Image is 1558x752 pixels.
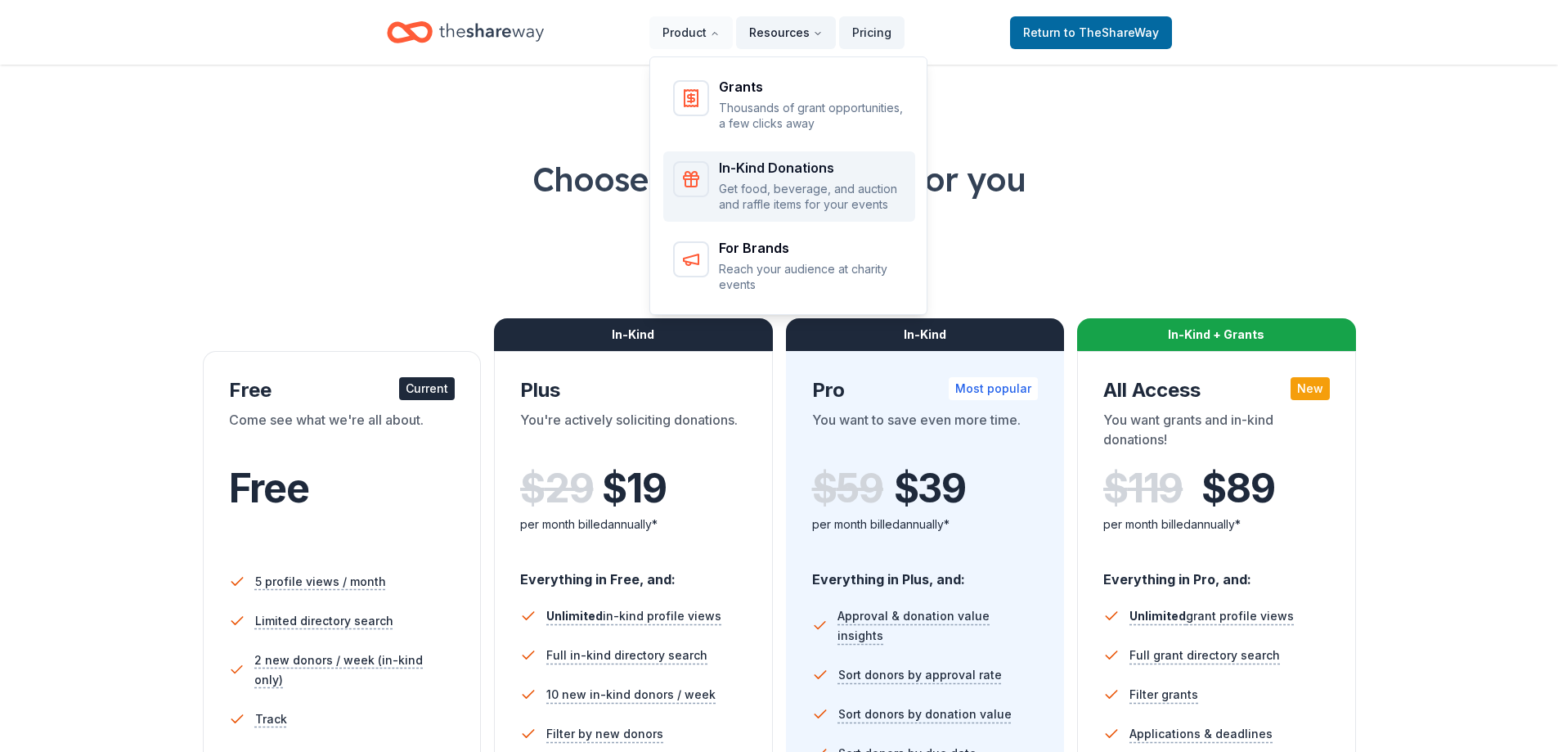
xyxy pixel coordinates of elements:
[663,232,915,303] a: For BrandsReach your audience at charity events
[1103,556,1330,590] div: Everything in Pro, and:
[399,377,455,400] div: Current
[736,16,836,49] button: Resources
[650,57,928,316] div: Product
[1129,609,1294,623] span: grant profile views
[1291,377,1330,400] div: New
[1129,685,1198,705] span: Filter grants
[546,609,603,623] span: Unlimited
[719,181,905,213] p: Get food, beverage, and auction and raffle items for your events
[838,705,1012,724] span: Sort donors by donation value
[812,515,1039,534] div: per month billed annually*
[1103,410,1330,456] div: You want grants and in-kind donations!
[812,556,1039,590] div: Everything in Plus, and:
[520,556,747,590] div: Everything in Free, and:
[65,156,1493,202] h1: Choose the perfect plan for you
[602,466,666,511] span: $ 19
[839,16,905,49] a: Pricing
[719,80,905,93] div: Grants
[546,724,663,744] span: Filter by new donors
[1103,377,1330,403] div: All Access
[1129,609,1186,623] span: Unlimited
[663,151,915,223] a: In-Kind DonationsGet food, beverage, and auction and raffle items for your events
[520,377,747,403] div: Plus
[837,606,1038,646] span: Approval & donation value insights
[719,261,905,293] p: Reach your audience at charity events
[255,611,393,631] span: Limited directory search
[255,709,287,729] span: Track
[649,13,905,52] nav: Main
[1077,318,1356,351] div: In-Kind + Grants
[649,16,733,49] button: Product
[1201,466,1274,511] span: $ 89
[1064,25,1159,39] span: to TheShareWay
[255,572,386,592] span: 5 profile views / month
[1129,724,1273,744] span: Applications & deadlines
[546,685,716,705] span: 10 new in-kind donors / week
[229,377,456,403] div: Free
[1129,646,1280,665] span: Full grant directory search
[520,410,747,456] div: You're actively soliciting donations.
[719,161,905,174] div: In-Kind Donations
[719,241,905,254] div: For Brands
[494,318,773,351] div: In-Kind
[229,410,456,456] div: Come see what we're all about.
[838,665,1002,685] span: Sort donors by approval rate
[719,100,905,132] p: Thousands of grant opportunities, a few clicks away
[387,13,544,52] a: Home
[229,464,309,512] span: Free
[663,70,915,142] a: GrantsThousands of grant opportunities, a few clicks away
[949,377,1038,400] div: Most popular
[254,651,455,690] span: 2 new donors / week (in-kind only)
[1023,23,1159,43] span: Return
[786,318,1065,351] div: In-Kind
[812,377,1039,403] div: Pro
[546,609,721,623] span: in-kind profile views
[894,466,966,511] span: $ 39
[1103,515,1330,534] div: per month billed annually*
[812,410,1039,456] div: You want to save even more time.
[520,515,747,534] div: per month billed annually*
[1010,16,1172,49] a: Returnto TheShareWay
[546,646,707,665] span: Full in-kind directory search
